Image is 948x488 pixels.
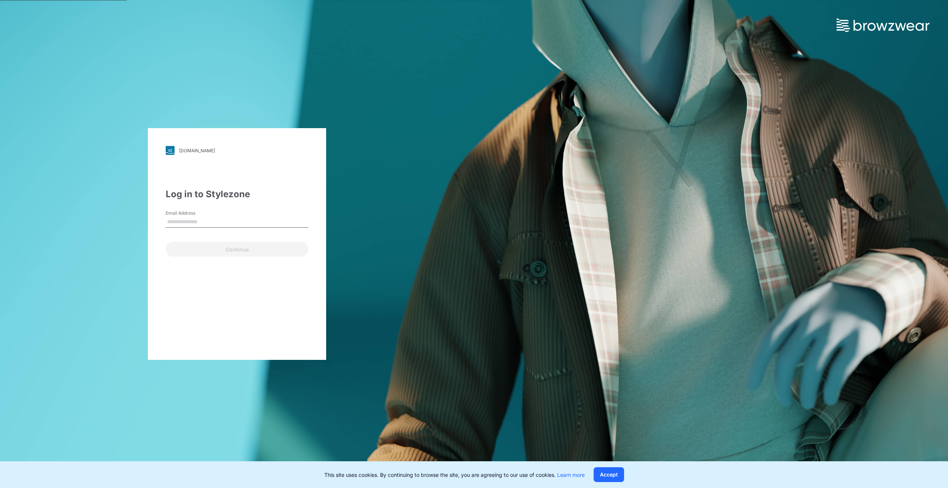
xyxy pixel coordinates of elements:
a: Learn more [557,472,585,478]
p: This site uses cookies. By continuing to browse the site, you are agreeing to our use of cookies. [324,471,585,479]
img: browzwear-logo.73288ffb.svg [837,19,929,32]
img: svg+xml;base64,PHN2ZyB3aWR0aD0iMjgiIGhlaWdodD0iMjgiIHZpZXdCb3g9IjAgMCAyOCAyOCIgZmlsbD0ibm9uZSIgeG... [166,146,175,155]
button: Accept [594,467,624,482]
a: [DOMAIN_NAME] [166,146,308,155]
label: Email Address [166,210,218,217]
div: [DOMAIN_NAME] [179,148,215,153]
div: Log in to Stylezone [166,188,308,201]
